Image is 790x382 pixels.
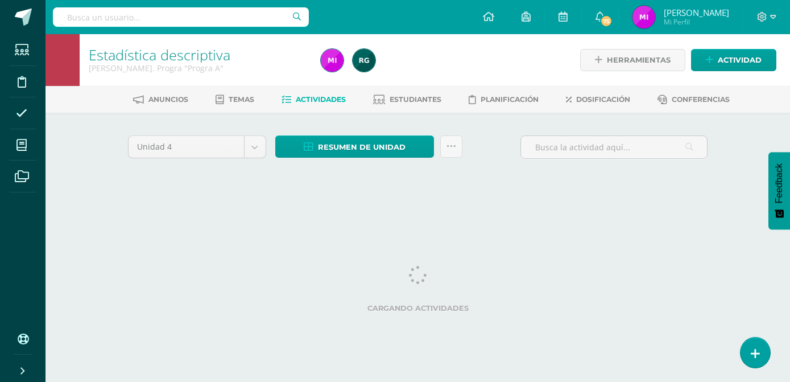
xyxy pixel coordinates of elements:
[469,91,539,109] a: Planificación
[580,49,685,71] a: Herramientas
[353,49,375,72] img: e044b199acd34bf570a575bac584e1d1.png
[133,91,188,109] a: Anuncios
[148,95,188,104] span: Anuncios
[607,50,671,71] span: Herramientas
[691,49,776,71] a: Actividad
[576,95,630,104] span: Dosificación
[89,63,307,73] div: Quinto Bach. Progra 'Progra A'
[768,152,790,229] button: Feedback - Mostrar encuesta
[718,50,762,71] span: Actividad
[664,17,729,27] span: Mi Perfil
[53,7,309,27] input: Busca un usuario...
[275,135,434,158] a: Resumen de unidad
[321,49,344,72] img: e580cc0eb62752fa762e7f6d173b6223.png
[390,95,441,104] span: Estudiantes
[521,136,707,158] input: Busca la actividad aquí...
[373,91,441,109] a: Estudiantes
[282,91,346,109] a: Actividades
[296,95,346,104] span: Actividades
[632,6,655,28] img: e580cc0eb62752fa762e7f6d173b6223.png
[128,304,708,313] label: Cargando actividades
[129,136,266,158] a: Unidad 4
[600,15,613,27] span: 75
[481,95,539,104] span: Planificación
[672,95,730,104] span: Conferencias
[657,91,730,109] a: Conferencias
[318,137,406,158] span: Resumen de unidad
[229,95,254,104] span: Temas
[216,91,254,109] a: Temas
[89,45,230,64] a: Estadística descriptiva
[137,136,235,158] span: Unidad 4
[774,163,784,203] span: Feedback
[664,7,729,18] span: [PERSON_NAME]
[89,47,307,63] h1: Estadística descriptiva
[566,91,630,109] a: Dosificación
